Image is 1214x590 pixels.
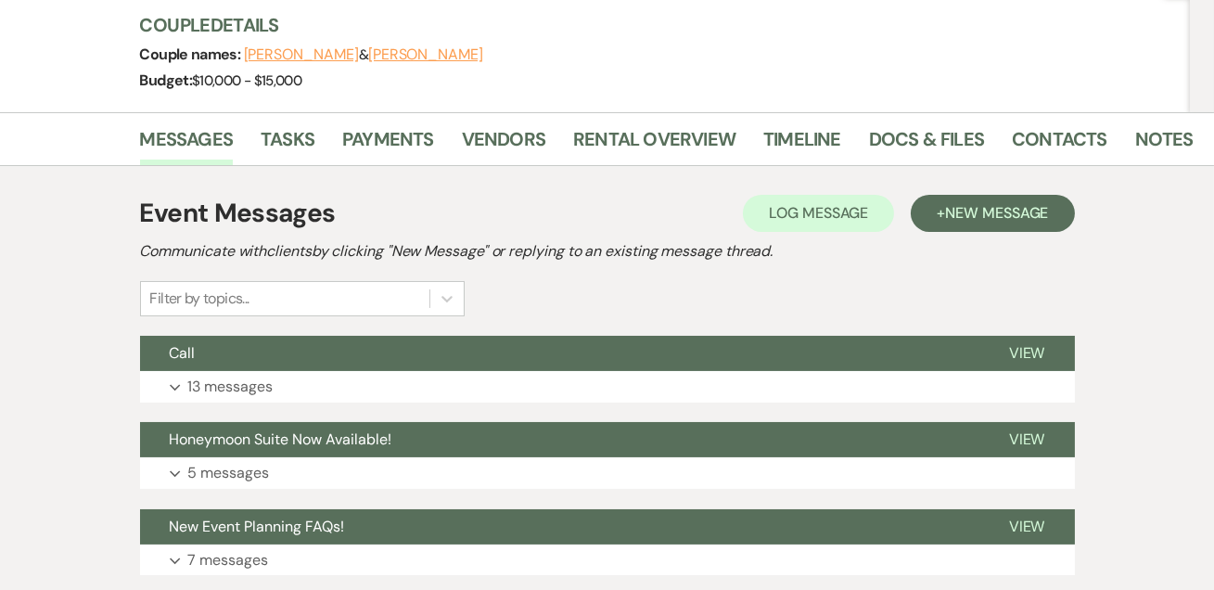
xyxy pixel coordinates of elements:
span: Log Message [769,203,868,223]
p: 7 messages [188,548,269,572]
button: New Event Planning FAQs! [140,509,979,545]
button: +New Message [911,195,1074,232]
p: 5 messages [188,461,270,485]
span: Call [170,343,196,363]
h2: Communicate with clients by clicking "New Message" or replying to an existing message thread. [140,240,1075,263]
a: Notes [1135,124,1194,165]
button: 5 messages [140,457,1075,489]
button: Log Message [743,195,894,232]
span: & [244,45,483,64]
a: Rental Overview [573,124,735,165]
div: Filter by topics... [150,288,249,310]
button: Honeymoon Suite Now Available! [140,422,979,457]
span: Honeymoon Suite Now Available! [170,430,392,449]
a: Timeline [763,124,841,165]
button: [PERSON_NAME] [368,47,483,62]
span: View [1009,343,1045,363]
h3: Couple Details [140,12,1172,38]
button: View [979,509,1075,545]
a: Docs & Files [869,124,984,165]
span: New Event Planning FAQs! [170,517,345,536]
span: Couple names: [140,45,244,64]
a: Contacts [1012,124,1107,165]
button: View [979,336,1075,371]
a: Tasks [261,124,314,165]
h1: Event Messages [140,194,336,233]
button: 13 messages [140,371,1075,403]
span: Budget: [140,71,193,90]
p: 13 messages [188,375,274,399]
a: Vendors [462,124,545,165]
button: View [979,422,1075,457]
span: New Message [945,203,1048,223]
button: [PERSON_NAME] [244,47,359,62]
a: Messages [140,124,234,165]
button: Call [140,336,979,371]
a: Payments [342,124,434,165]
span: View [1009,517,1045,536]
span: $10,000 - $15,000 [192,71,301,90]
span: View [1009,430,1045,449]
button: 7 messages [140,545,1075,576]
